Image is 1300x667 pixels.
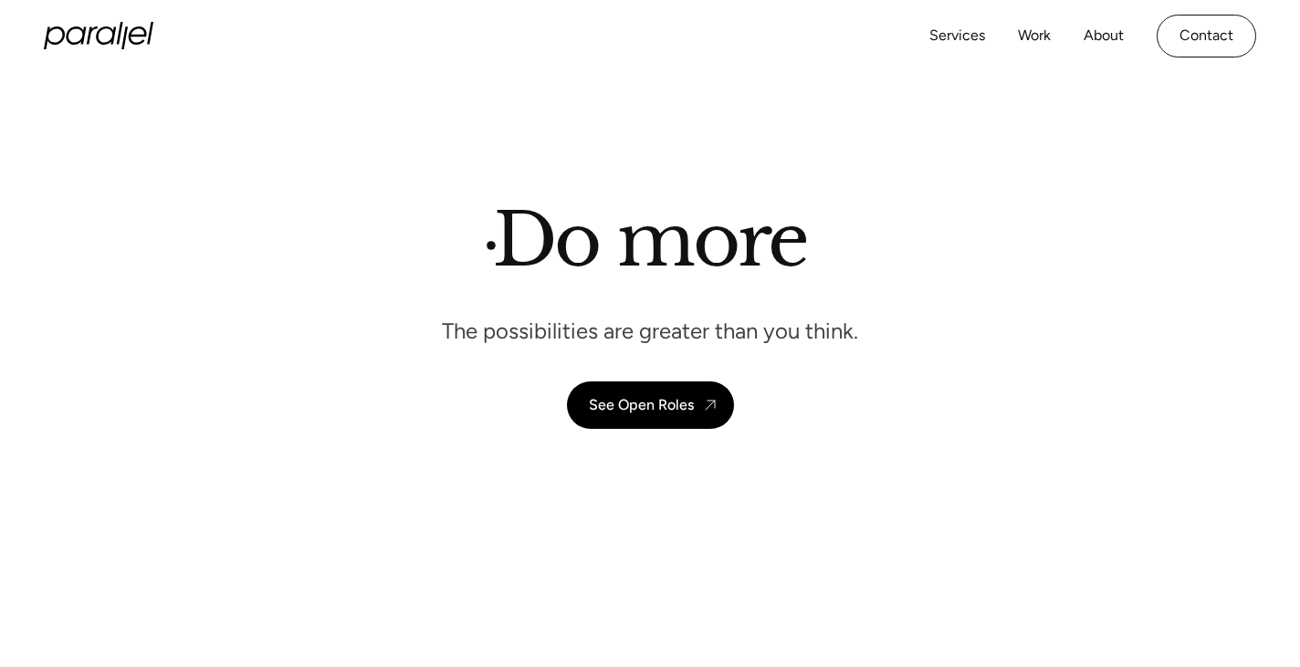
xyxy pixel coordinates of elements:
[44,22,153,49] a: home
[1157,15,1256,57] a: Contact
[1084,23,1124,49] a: About
[442,317,858,345] p: The possibilities are greater than you think.
[929,23,985,49] a: Services
[493,196,808,284] h1: Do more
[1018,23,1051,49] a: Work
[589,396,694,413] div: See Open Roles
[567,381,734,429] a: See Open Roles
